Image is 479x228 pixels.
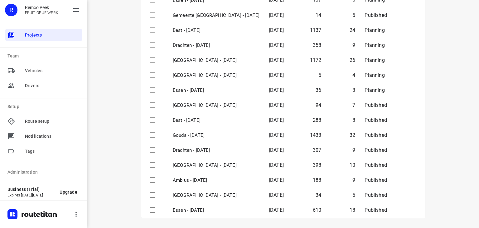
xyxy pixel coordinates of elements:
[173,207,259,214] p: Essen - Monday
[269,162,284,168] span: [DATE]
[365,87,385,93] span: Planning
[7,53,82,59] p: Team
[269,192,284,198] span: [DATE]
[365,147,387,153] span: Published
[352,102,355,108] span: 7
[316,192,321,198] span: 34
[7,187,55,192] p: Business (Trial)
[352,177,355,183] span: 9
[269,12,284,18] span: [DATE]
[25,11,58,15] p: FRUIT OP JE WERK
[5,145,82,157] div: Tags
[25,5,58,10] p: Remco Peek
[173,72,259,79] p: Antwerpen - Tuesday
[25,118,80,125] span: Route setup
[173,27,259,34] p: Best - Wednesday
[269,177,284,183] span: [DATE]
[5,130,82,142] div: Notifications
[269,57,284,63] span: [DATE]
[350,162,355,168] span: 10
[269,207,284,213] span: [DATE]
[25,82,80,89] span: Drivers
[352,72,355,78] span: 4
[25,148,80,155] span: Tags
[269,102,284,108] span: [DATE]
[352,147,355,153] span: 9
[7,193,55,197] p: Expires [DATE][DATE]
[352,42,355,48] span: 9
[173,102,259,109] p: Gemeente Rotterdam - Tuesday
[365,192,387,198] span: Published
[269,42,284,48] span: [DATE]
[313,42,322,48] span: 358
[60,190,77,195] span: Upgrade
[5,64,82,77] div: Vehicles
[365,132,387,138] span: Published
[25,184,80,190] span: Apps
[5,79,82,92] div: Drivers
[352,87,355,93] span: 3
[352,117,355,123] span: 8
[173,12,259,19] p: Gemeente Rotterdam - Wednesday
[365,72,385,78] span: Planning
[365,57,385,63] span: Planning
[173,147,259,154] p: Drachten - Tuesday
[316,102,321,108] span: 94
[269,87,284,93] span: [DATE]
[352,12,355,18] span: 5
[269,132,284,138] span: [DATE]
[365,117,387,123] span: Published
[310,57,322,63] span: 1172
[313,147,322,153] span: 307
[173,177,259,184] p: Ambius - Monday
[5,181,82,193] div: Apps
[269,147,284,153] span: [DATE]
[173,132,259,139] p: Gouda - Tuesday
[7,103,82,110] p: Setup
[365,12,387,18] span: Published
[7,169,82,176] p: Administration
[25,67,80,74] span: Vehicles
[352,192,355,198] span: 5
[316,12,321,18] span: 14
[318,72,321,78] span: 5
[5,115,82,127] div: Route setup
[365,162,387,168] span: Published
[269,27,284,33] span: [DATE]
[173,57,259,64] p: Zwolle - Wednesday
[365,102,387,108] span: Published
[365,177,387,183] span: Published
[310,27,322,33] span: 1137
[313,177,322,183] span: 188
[55,186,82,198] button: Upgrade
[313,162,322,168] span: 398
[365,27,385,33] span: Planning
[350,27,355,33] span: 24
[25,32,80,38] span: Projects
[310,132,322,138] span: 1433
[5,29,82,41] div: Projects
[5,4,17,16] div: R
[173,87,259,94] p: Essen - Tuesday
[313,207,322,213] span: 610
[350,132,355,138] span: 32
[269,117,284,123] span: [DATE]
[173,192,259,199] p: Gemeente Rotterdam - Monday
[173,117,259,124] p: Best - Tuesday
[350,57,355,63] span: 26
[316,87,321,93] span: 36
[365,42,385,48] span: Planning
[173,42,259,49] p: Drachten - Wednesday
[365,207,387,213] span: Published
[313,117,322,123] span: 288
[25,133,80,140] span: Notifications
[350,207,355,213] span: 18
[173,162,259,169] p: Zwolle - Tuesday
[269,72,284,78] span: [DATE]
